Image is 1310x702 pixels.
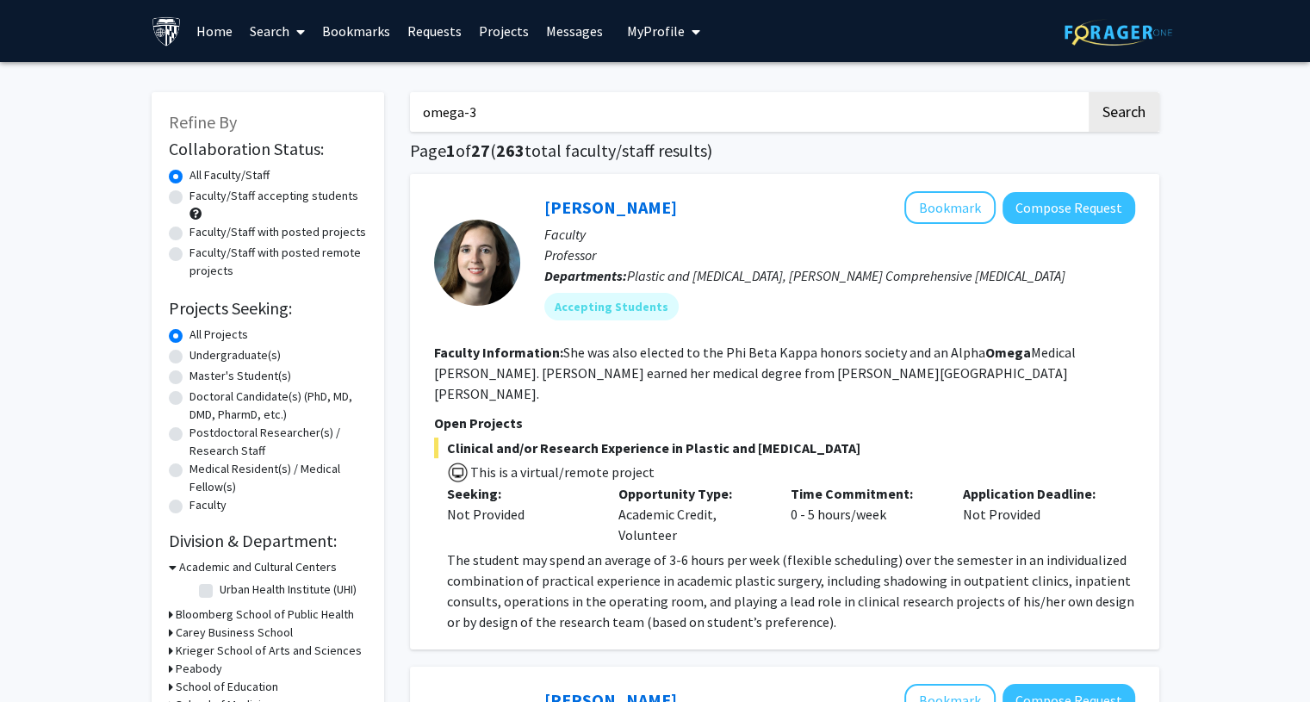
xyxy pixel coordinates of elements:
[189,346,281,364] label: Undergraduate(s)
[434,344,1076,402] fg-read-more: She was also elected to the Phi Beta Kappa honors society and an Alpha Medical [PERSON_NAME]. [PE...
[241,1,314,61] a: Search
[176,660,222,678] h3: Peabody
[1089,92,1159,132] button: Search
[176,642,362,660] h3: Krieger School of Arts and Sciences
[189,326,248,344] label: All Projects
[950,483,1122,545] div: Not Provided
[496,140,525,161] span: 263
[1065,19,1172,46] img: ForagerOne Logo
[410,140,1159,161] h1: Page of ( total faculty/staff results)
[469,463,655,481] span: This is a virtual/remote project
[176,606,354,624] h3: Bloomberg School of Public Health
[179,558,337,576] h3: Academic and Cultural Centers
[627,22,685,40] span: My Profile
[13,624,73,689] iframe: Chat
[446,140,456,161] span: 1
[189,460,367,496] label: Medical Resident(s) / Medical Fellow(s)
[605,483,778,545] div: Academic Credit, Volunteer
[447,483,593,504] p: Seeking:
[544,196,677,218] a: [PERSON_NAME]
[544,224,1135,245] p: Faculty
[544,245,1135,265] p: Professor
[169,531,367,551] h2: Division & Department:
[778,483,950,545] div: 0 - 5 hours/week
[169,139,367,159] h2: Collaboration Status:
[189,496,227,514] label: Faculty
[447,551,1134,631] span: The student may spend an average of 3-6 hours per week (flexible scheduling) over the semester in...
[176,678,278,696] h3: School of Education
[189,187,358,205] label: Faculty/Staff accepting students
[314,1,399,61] a: Bookmarks
[189,424,367,460] label: Postdoctoral Researcher(s) / Research Staff
[188,1,241,61] a: Home
[434,344,563,361] b: Faculty Information:
[544,293,679,320] mat-chip: Accepting Students
[904,191,996,224] button: Add Michele Manahan to Bookmarks
[963,483,1109,504] p: Application Deadline:
[791,483,937,504] p: Time Commitment:
[169,298,367,319] h2: Projects Seeking:
[220,581,357,599] label: Urban Health Institute (UHI)
[152,16,182,47] img: Johns Hopkins University Logo
[189,367,291,385] label: Master's Student(s)
[169,111,237,133] span: Refine By
[537,1,612,61] a: Messages
[189,244,367,280] label: Faculty/Staff with posted remote projects
[189,388,367,424] label: Doctoral Candidate(s) (PhD, MD, DMD, PharmD, etc.)
[447,504,593,525] div: Not Provided
[1003,192,1135,224] button: Compose Request to Michele Manahan
[189,166,270,184] label: All Faculty/Staff
[618,483,765,504] p: Opportunity Type:
[471,140,490,161] span: 27
[176,624,293,642] h3: Carey Business School
[470,1,537,61] a: Projects
[985,344,1031,361] b: Omega
[410,92,1086,132] input: Search Keywords
[434,413,1135,433] p: Open Projects
[434,438,1135,458] span: Clinical and/or Research Experience in Plastic and [MEDICAL_DATA]
[544,267,627,284] b: Departments:
[189,223,366,241] label: Faculty/Staff with posted projects
[399,1,470,61] a: Requests
[627,267,1065,284] span: Plastic and [MEDICAL_DATA], [PERSON_NAME] Comprehensive [MEDICAL_DATA]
